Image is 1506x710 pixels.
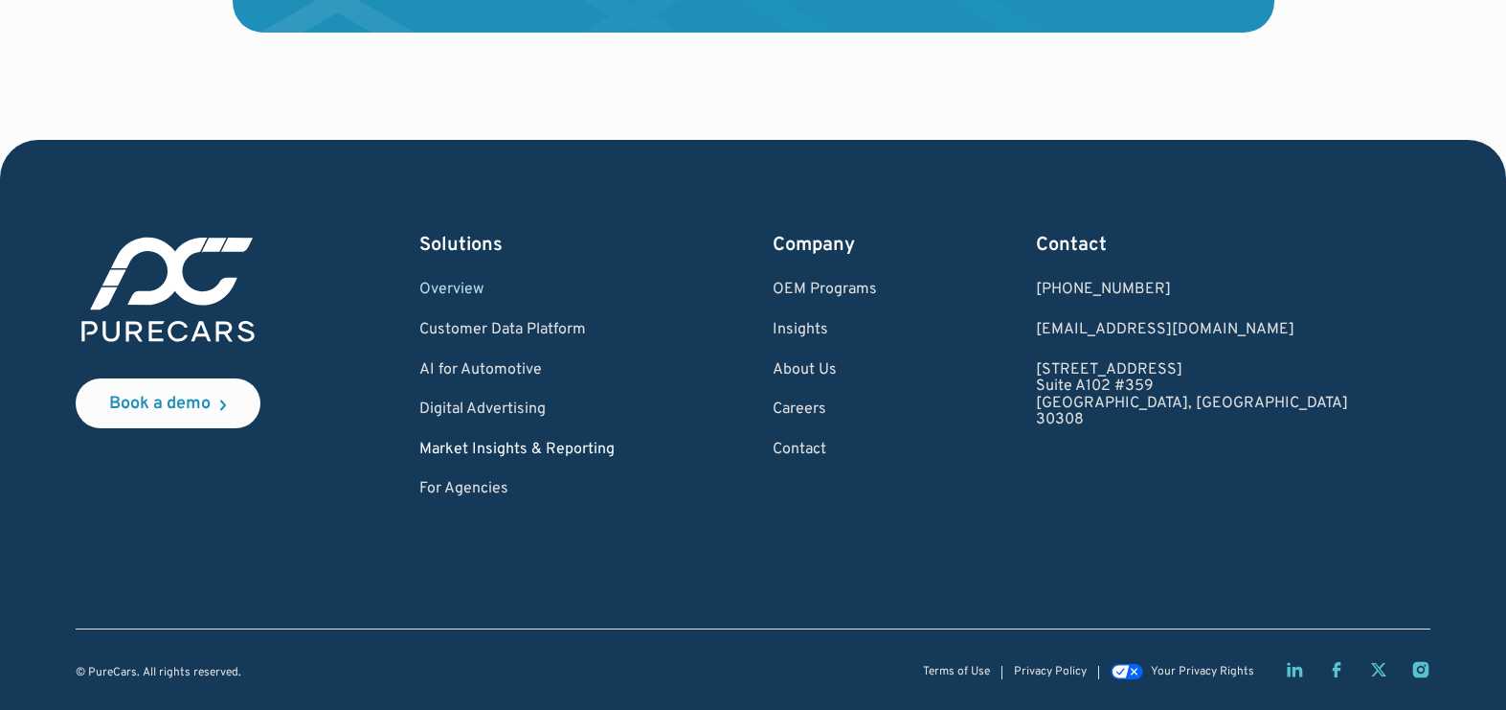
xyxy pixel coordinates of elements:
div: Contact [1036,232,1348,259]
a: Terms of Use [923,666,990,678]
a: Book a demo [76,378,260,428]
a: Twitter X page [1369,660,1388,679]
div: © PureCars. All rights reserved. [76,667,241,679]
a: Contact [773,442,877,459]
a: LinkedIn page [1285,660,1304,679]
a: Overview [419,282,615,299]
a: About Us [773,362,877,379]
div: Book a demo [109,396,211,413]
div: Company [773,232,877,259]
a: Market Insights & Reporting [419,442,615,459]
a: OEM Programs [773,282,877,299]
a: Careers [773,401,877,419]
a: Insights [773,322,877,339]
div: [PHONE_NUMBER] [1036,282,1348,299]
div: Solutions [419,232,615,259]
a: Privacy Policy [1014,666,1087,678]
a: Email us [1036,322,1348,339]
a: [STREET_ADDRESS]Suite A102 #359[GEOGRAPHIC_DATA], [GEOGRAPHIC_DATA]30308 [1036,362,1348,429]
a: Instagram page [1411,660,1430,679]
a: Facebook page [1327,660,1346,679]
a: Your Privacy Rights [1111,666,1254,679]
a: AI for Automotive [419,362,615,379]
img: purecars logo [76,232,260,348]
div: Your Privacy Rights [1151,666,1254,678]
a: For Agencies [419,481,615,498]
a: Customer Data Platform [419,322,615,339]
a: Digital Advertising [419,401,615,419]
